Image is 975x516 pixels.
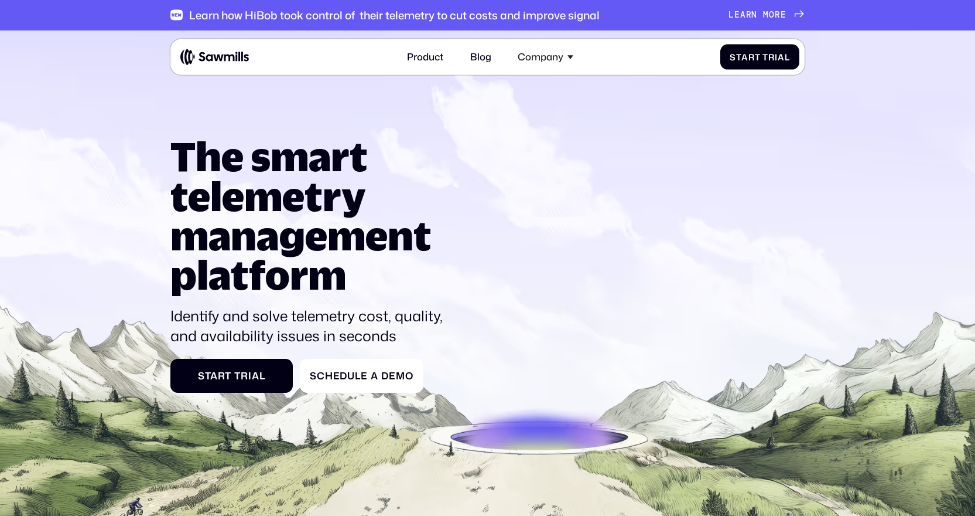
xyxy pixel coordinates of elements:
[518,51,563,63] div: Company
[399,43,450,70] a: Product
[728,10,805,20] a: Learn more
[170,137,453,295] h1: The smart telemetry management platform
[170,359,292,392] a: Start Trial
[720,45,800,69] a: Start Trial
[310,370,413,382] div: Schedule a Demo
[728,10,786,20] div: Learn more
[300,359,423,392] a: Schedule a Demo
[463,43,498,70] a: Blog
[189,9,600,22] div: Learn how HiBob took control of their telemetry to cut costs and improve signal
[730,52,789,62] div: Start Trial
[180,370,283,382] div: Start Trial
[170,306,453,347] p: Identify and solve telemetry cost, quality, and availability issues in seconds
